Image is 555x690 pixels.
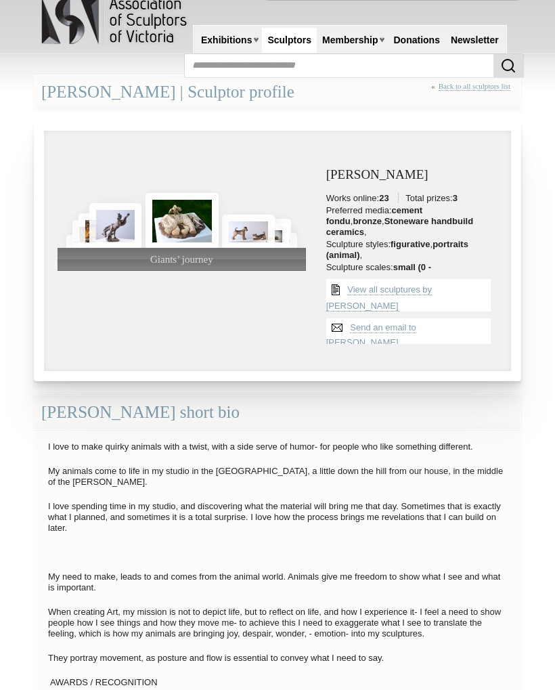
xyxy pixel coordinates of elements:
strong: 3 [453,193,458,203]
strong: Stoneware handbuild ceramics [326,216,473,237]
div: « [431,82,514,106]
li: Sculpture scales: , , [326,262,497,284]
img: Airies [222,215,274,249]
img: Aukje Van Vark [79,213,106,249]
p: When creating Art, my mission is not to depict life, but to reflect on life, and how I experience... [41,603,514,643]
li: Preferred media: , , , [326,205,497,238]
span: Giants’ journey [150,254,213,265]
p: My need to make, leads to and comes from the animal world. Animals give me freedom to show what I... [41,568,514,597]
strong: cement fondu [326,205,422,226]
p: My animals come to life in my studio in the [GEOGRAPHIC_DATA], a little down the hill from our ho... [41,462,514,491]
p: I love spending time in my studio, and discovering what the material will bring me that day. Some... [41,498,514,537]
strong: figurative [391,239,430,249]
a: Send an email to [PERSON_NAME] [326,322,416,349]
div: [PERSON_NAME] | Sculptor profile [34,74,521,110]
img: Send an email to Aukje Van Vark [326,318,348,337]
strong: portraits (animal) [326,239,468,260]
a: Membership [317,28,383,53]
a: Exhibitions [196,28,257,53]
img: Giants’ journey [146,193,219,249]
img: Horsing around [89,203,141,249]
img: Underdog [72,220,92,249]
li: Sculpture styles: , , [326,239,497,261]
a: View all sculptures by [PERSON_NAME] [326,284,432,312]
h3: [PERSON_NAME] [326,168,497,182]
p: I love to make quirky animals with a twist, with a side serve of humor- for people who like somet... [41,438,514,456]
strong: bronze [353,216,382,226]
strong: 23 [379,193,388,203]
li: Works online: Total prizes: [326,193,497,204]
img: Broken [271,219,291,249]
a: Sculptors [262,28,317,53]
a: Newsletter [445,28,504,53]
img: Shy Guy [66,235,87,249]
img: Search [500,58,516,74]
p: They portray movement, as posture and flow is essential to convey what I need to say. [41,649,514,667]
div: [PERSON_NAME] short bio [34,395,521,431]
a: Donations [388,28,445,53]
img: View all {sculptor_name} sculptures list [326,279,345,301]
a: Back to all sculptors list [439,82,510,91]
